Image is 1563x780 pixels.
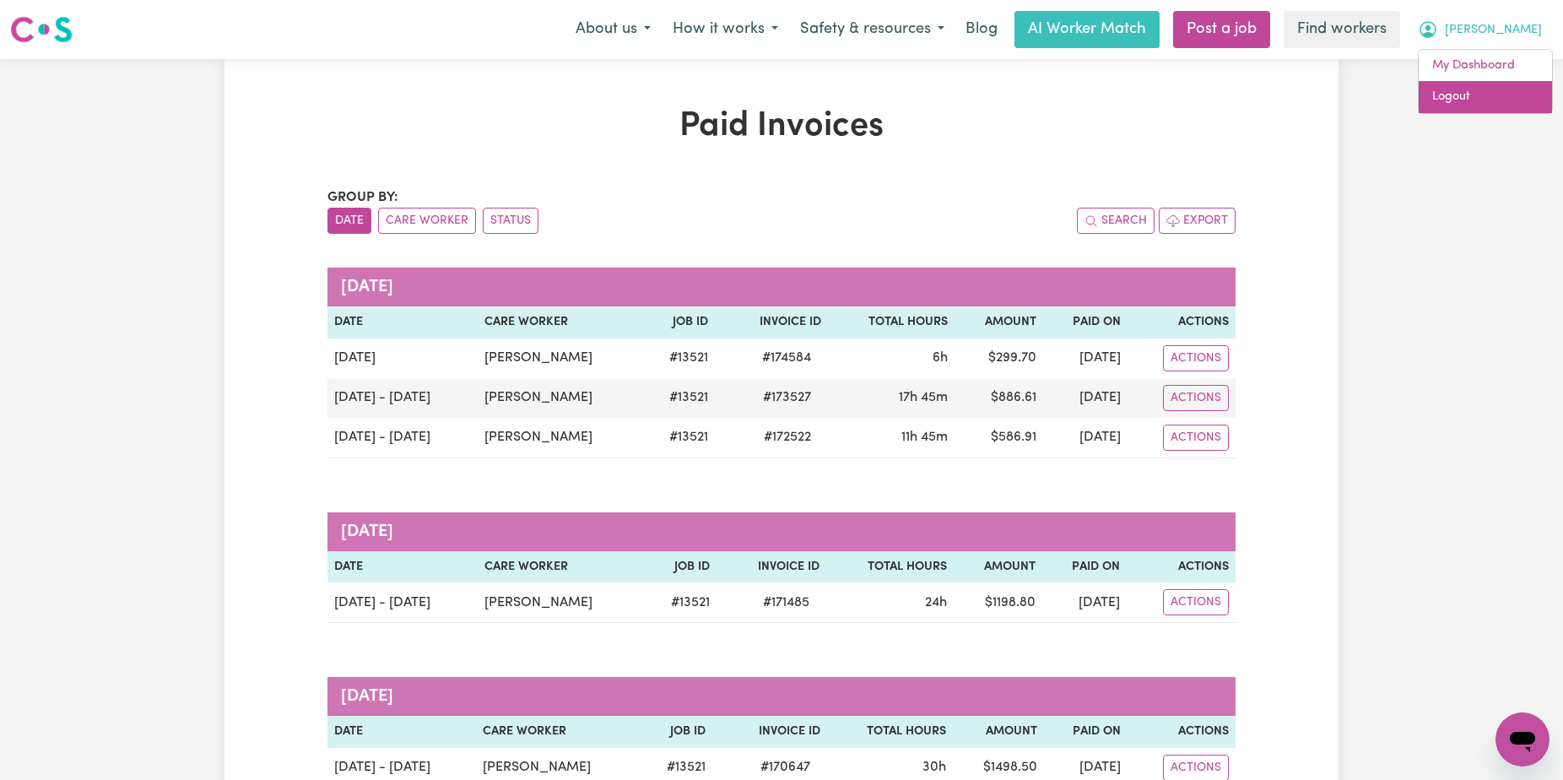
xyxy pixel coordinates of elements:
[478,339,644,378] td: [PERSON_NAME]
[1042,582,1127,623] td: [DATE]
[954,582,1043,623] td: $ 1198.80
[1043,339,1128,378] td: [DATE]
[478,306,644,339] th: Care Worker
[1163,345,1229,371] button: Actions
[327,208,371,234] button: sort invoices by date
[1173,11,1270,48] a: Post a job
[327,716,476,748] th: Date
[953,716,1045,748] th: Amount
[1127,551,1236,583] th: Actions
[478,551,644,583] th: Care Worker
[933,351,948,365] span: 6 hours
[662,12,789,47] button: How it works
[789,12,955,47] button: Safety & resources
[1077,208,1155,234] button: Search
[645,551,717,583] th: Job ID
[1044,716,1128,748] th: Paid On
[327,582,478,623] td: [DATE] - [DATE]
[901,431,948,444] span: 11 hours 45 minutes
[476,716,641,748] th: Care Worker
[1284,11,1400,48] a: Find workers
[643,418,715,458] td: # 13521
[1445,21,1542,40] span: [PERSON_NAME]
[715,306,828,339] th: Invoice ID
[1419,81,1552,113] a: Logout
[955,378,1043,418] td: $ 886.61
[641,716,712,748] th: Job ID
[478,378,644,418] td: [PERSON_NAME]
[327,306,478,339] th: Date
[752,348,821,368] span: # 174584
[1418,49,1553,114] div: My Account
[1419,50,1552,82] a: My Dashboard
[954,551,1043,583] th: Amount
[753,387,821,408] span: # 173527
[1159,208,1236,234] button: Export
[10,14,73,45] img: Careseekers logo
[955,339,1043,378] td: $ 299.70
[327,378,478,418] td: [DATE] - [DATE]
[327,191,398,204] span: Group by:
[478,418,644,458] td: [PERSON_NAME]
[925,596,947,609] span: 24 hours
[327,551,478,583] th: Date
[643,306,715,339] th: Job ID
[10,10,73,49] a: Careseekers logo
[478,582,644,623] td: [PERSON_NAME]
[955,306,1043,339] th: Amount
[1163,385,1229,411] button: Actions
[327,512,1236,551] caption: [DATE]
[1043,418,1128,458] td: [DATE]
[483,208,538,234] button: sort invoices by paid status
[1014,11,1160,48] a: AI Worker Match
[565,12,662,47] button: About us
[378,208,476,234] button: sort invoices by care worker
[1042,551,1127,583] th: Paid On
[1407,12,1553,47] button: My Account
[645,582,717,623] td: # 13521
[1495,712,1549,766] iframe: Button to launch messaging window
[1043,306,1128,339] th: Paid On
[643,378,715,418] td: # 13521
[327,268,1236,306] caption: [DATE]
[955,11,1008,48] a: Blog
[717,551,826,583] th: Invoice ID
[1128,306,1236,339] th: Actions
[1043,378,1128,418] td: [DATE]
[754,427,821,447] span: # 172522
[753,593,819,613] span: # 171485
[327,106,1236,147] h1: Paid Invoices
[1163,425,1229,451] button: Actions
[750,757,820,777] span: # 170647
[327,677,1236,716] caption: [DATE]
[827,716,953,748] th: Total Hours
[828,306,955,339] th: Total Hours
[922,761,946,774] span: 30 hours
[643,339,715,378] td: # 13521
[327,418,478,458] td: [DATE] - [DATE]
[327,339,478,378] td: [DATE]
[1128,716,1236,748] th: Actions
[899,391,948,404] span: 17 hours 45 minutes
[955,418,1043,458] td: $ 586.91
[712,716,827,748] th: Invoice ID
[1163,589,1229,615] button: Actions
[826,551,954,583] th: Total Hours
